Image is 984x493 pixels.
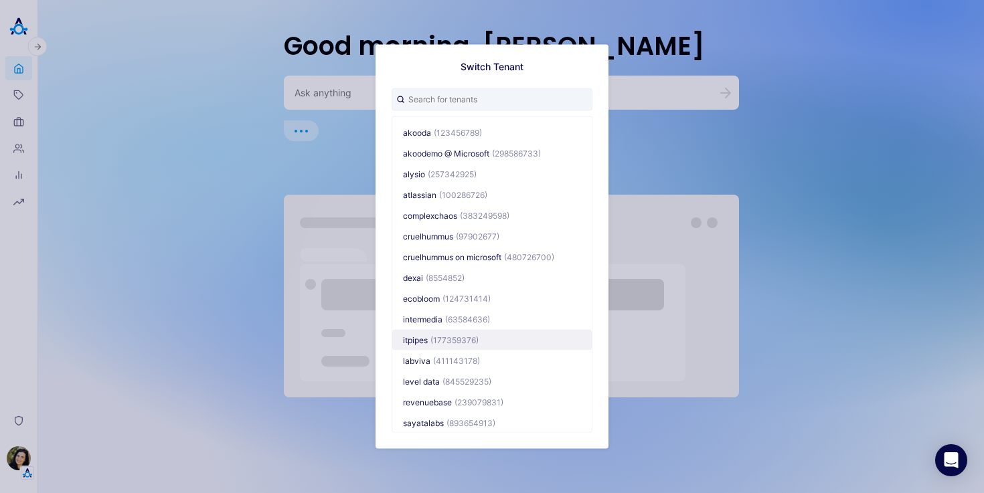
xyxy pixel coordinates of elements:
button: ecobloom(124731414) [392,288,592,308]
span: labviva [403,355,430,365]
span: revenuebase [403,397,452,407]
span: cruelhummus [403,231,453,241]
span: (177359376) [430,334,479,344]
span: intermedia [403,314,442,324]
span: akoodemo @ Microsoft [403,148,489,158]
span: dexai [403,272,423,282]
span: (123456789) [434,127,482,137]
button: labviva(411143178) [392,350,592,371]
button: akooda(123456789) [392,122,592,142]
span: level data [403,376,440,386]
button: akoodemo @ Microsoft(298586733) [392,142,592,163]
span: (298586733) [492,148,541,158]
span: (480726700) [504,252,554,262]
span: (239079831) [455,397,503,407]
span: (97902677) [456,231,499,241]
span: (893654913) [446,417,495,427]
h1: Switch Tenant [461,60,523,72]
span: (257342925) [428,169,477,179]
span: (8554852) [426,272,465,282]
span: (411143178) [433,355,480,365]
span: (383249598) [460,210,509,220]
span: (63584636) [445,314,490,324]
span: (124731414) [442,293,491,303]
button: cruelhummus on microsoft(480726700) [392,246,592,267]
span: complexchaos [403,210,457,220]
button: level data(845529235) [392,371,592,391]
span: akooda [403,127,431,137]
button: dexai(8554852) [392,267,592,288]
input: Search for tenants [392,88,592,110]
span: (845529235) [442,376,491,386]
button: alysio(257342925) [392,163,592,184]
button: cruelhummus(97902677) [392,225,592,246]
span: ecobloom [403,293,440,303]
button: itpipes(177359376) [392,329,592,350]
span: alysio [403,169,425,179]
span: cruelhummus on microsoft [403,252,501,262]
span: (100286726) [439,189,487,199]
span: atlassian [403,189,436,199]
span: sayatalabs [403,417,444,427]
button: atlassian(100286726) [392,184,592,205]
button: sayatalabs(893654913) [392,412,592,433]
button: revenuebase(239079831) [392,391,592,412]
button: complexchaos(383249598) [392,205,592,225]
span: itpipes [403,334,428,344]
button: intermedia(63584636) [392,308,592,329]
div: Open Intercom Messenger [935,444,967,476]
